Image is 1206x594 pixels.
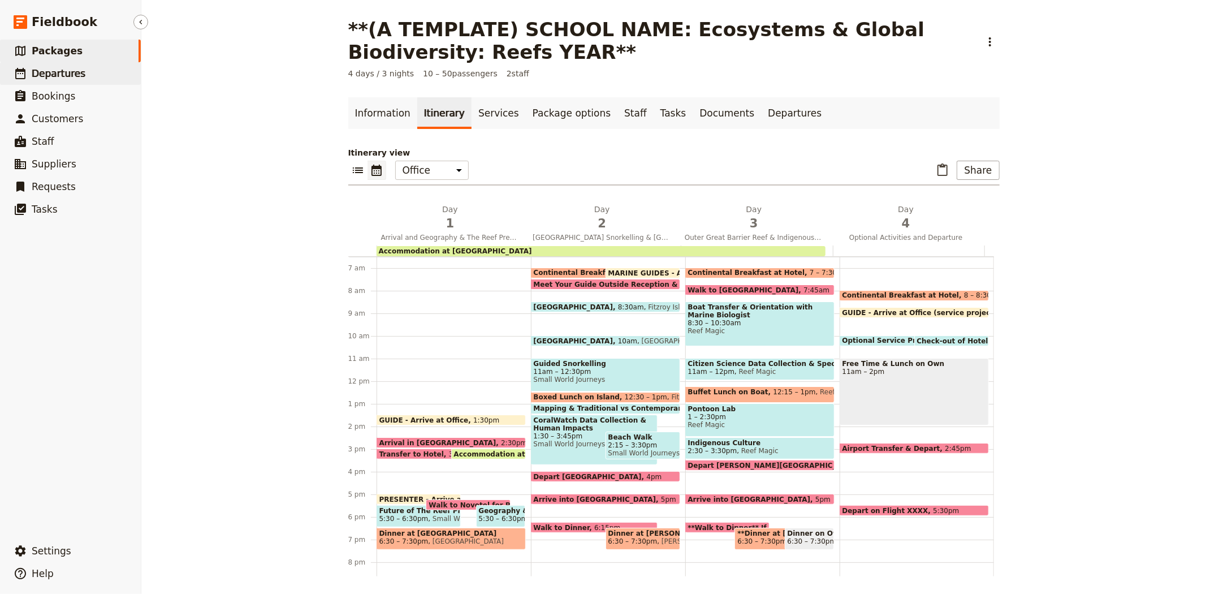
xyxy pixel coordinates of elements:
div: CoralWatch Data Collection & Human Impacts1:30 – 3:45pmSmall World Journeys [531,415,658,465]
a: Tasks [654,97,693,129]
span: Continental Breakfast at Hotel [534,269,656,277]
span: 7:45am [803,286,829,294]
button: Day4Optional Activities and Departure [832,204,984,246]
span: Free Time & Lunch on Own [842,360,986,368]
span: Reef Magic [734,368,776,376]
button: Calendar view [368,161,386,180]
div: 6 pm [348,513,377,522]
span: Optional Activities and Departure [832,233,980,242]
button: Paste itinerary item [933,161,952,180]
span: [GEOGRAPHIC_DATA] [534,337,618,345]
span: Arrive into [GEOGRAPHIC_DATA] [534,496,662,503]
span: GUIDE - Arrive at Office [379,416,474,424]
div: Walk to Novotel for Presentation & Dinner [426,500,511,510]
span: Accommodation at [GEOGRAPHIC_DATA] [379,247,532,255]
div: **Dinner at [GEOGRAPHIC_DATA] Social by [PERSON_NAME]** If dinner on own take this out6:30 – 7:30... [734,528,819,550]
div: Future of The Reef Presentation5:30 – 6:30pmSmall World Journeys [377,505,461,527]
h2: Day [685,204,823,232]
span: 5pm [815,496,831,503]
span: 1:30 – 3:45pm [534,432,655,440]
span: Guided Snorkelling [534,360,677,368]
div: Boxed Lunch on Island12:30 – 1pmFitzroy Island Adventures [531,392,680,403]
h2: Day [381,204,520,232]
button: Actions [980,32,1000,51]
span: 11am – 12pm [688,368,735,376]
span: Citizen Science Data Collection & Species & Predator Identification [688,360,832,368]
span: 1:30pm [473,416,499,424]
span: Reef Magic [688,327,832,335]
span: Small World Journeys [428,515,504,523]
span: 1 [381,215,520,232]
button: Day1Arrival and Geography & The Reef Presentation [377,204,529,246]
div: Geography & The Reef Presentation5:30 – 6:30pm [476,505,526,527]
span: 11am – 2pm [842,368,986,376]
span: [GEOGRAPHIC_DATA] [637,337,713,345]
span: 2:30pm [501,439,527,446]
div: **Walk to Dinner** If dinner on own take this out [685,522,770,533]
span: Fitzroy Island Adventures [644,303,734,311]
div: Arrive into [GEOGRAPHIC_DATA]5pm [531,494,680,505]
span: 12:30 – 1pm [625,393,667,401]
span: Arrival and Geography & The Reef Presentation [377,233,524,242]
div: Indigenous Culture2:30 – 3:30pmReef Magic [685,437,835,459]
span: Walk to Novotel for Presentation & Dinner [429,501,595,509]
span: [GEOGRAPHIC_DATA] [534,303,618,311]
span: Depart [PERSON_NAME][GEOGRAPHIC_DATA] [688,462,864,469]
span: Reef Magic [816,388,858,401]
span: Continental Breakfast at Hotel [688,269,810,277]
div: Walk to Dinner6:15pm [531,522,658,533]
button: Day3Outer Great Barrier Reef & Indigenous Culture [680,204,832,246]
span: Accommodation at [GEOGRAPHIC_DATA] [454,450,612,458]
div: [GEOGRAPHIC_DATA]10am[GEOGRAPHIC_DATA] [531,335,680,346]
span: Optional Service Project, Eco-Organic Banana Farm or Aboriginal Culture Experience [842,337,1170,345]
span: 4pm [646,473,662,480]
div: Mapping & Traditional vs Contemporary Management Activity [531,403,680,414]
span: 11am – 12:30pm [534,368,677,376]
span: 7 – 7:30am [810,269,848,277]
span: 2 [533,215,671,232]
h2: Day [533,204,671,232]
span: 5:30 – 6:30pm [479,515,528,523]
span: 2:30 – 3:30pm [688,447,737,455]
span: Dinner on Own [788,530,832,537]
span: Transfer to Hotel [379,450,449,458]
div: Citizen Science Data Collection & Species & Predator Identification11am – 12pmReef Magic [685,358,835,380]
div: Arrive into [GEOGRAPHIC_DATA]5pm [685,494,835,505]
span: Arrive into [GEOGRAPHIC_DATA] [688,496,816,503]
div: Accommodation at [GEOGRAPHIC_DATA] [377,246,985,256]
span: Bookings [32,91,75,102]
span: Fitzroy Island Adventures [667,393,757,401]
a: Information [348,97,417,129]
span: Departures [32,68,85,79]
div: 11 am [348,354,377,363]
div: 7 pm [348,535,377,544]
span: CoralWatch Data Collection & Human Impacts [534,416,655,432]
div: Depart [PERSON_NAME][GEOGRAPHIC_DATA] [685,460,835,471]
h2: Day [837,204,975,232]
span: Settings [32,545,71,557]
button: Share [957,161,999,180]
span: Dinner at [PERSON_NAME][GEOGRAPHIC_DATA] [608,530,677,537]
span: 1 – 2:30pm [688,413,832,421]
a: Documents [693,97,761,129]
a: Itinerary [417,97,472,129]
span: Reef Magic [688,421,832,429]
span: Outer Great Barrier Reef & Indigenous Culture [680,233,828,242]
div: Accommodation at [GEOGRAPHIC_DATA] [451,449,526,459]
span: Packages [32,45,83,57]
span: Walk to [GEOGRAPHIC_DATA] [688,286,804,294]
div: 9 am [348,309,377,318]
span: Meet Your Guide Outside Reception & Depart [534,281,712,288]
div: Walk to [GEOGRAPHIC_DATA]7:45am [685,285,835,295]
span: 2:45pm [945,445,971,452]
span: 8:30 – 10:30am [688,319,832,327]
span: 4 days / 3 nights [348,68,414,79]
span: Continental Breakfast at Hotel [842,291,965,299]
span: Reef Magic [737,447,779,455]
div: Dinner at [PERSON_NAME][GEOGRAPHIC_DATA]6:30 – 7:30pm[PERSON_NAME]'s Cafe [606,528,680,550]
span: 6:30 – 7:30pm [788,537,837,545]
span: Suppliers [32,158,76,170]
span: Fieldbook [32,14,97,31]
div: GUIDE - Arrive at Office (service project) [840,307,989,318]
button: Hide menu [133,15,148,29]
